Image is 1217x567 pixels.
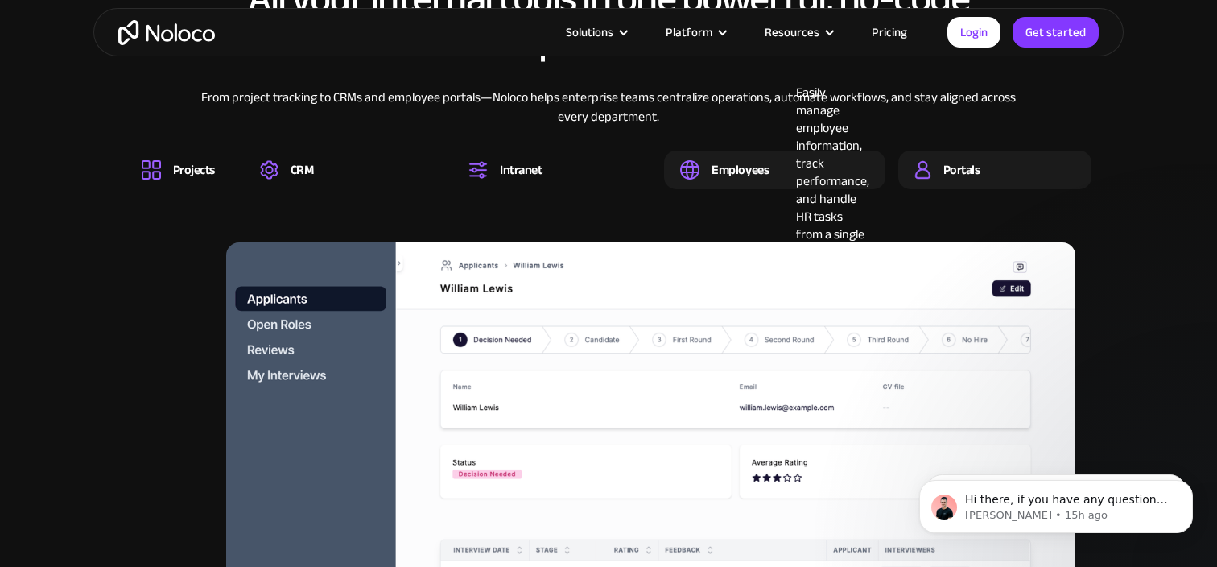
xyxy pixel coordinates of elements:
div: Easily manage employee information, track performance, and handle HR tasks from a single platform. [769,79,869,261]
div: Intranet [500,161,542,179]
div: Resources [745,22,852,43]
iframe: Intercom notifications message [895,446,1217,559]
div: Platform [646,22,745,43]
a: Login [947,17,1000,48]
div: Create a custom CRM that you can adapt to your business’s needs, centralize your workflows, and m... [313,168,423,172]
a: Pricing [852,22,927,43]
div: Build a secure, fully-branded, and personalized client portal that lets your customers self-serve. [980,168,1075,172]
div: Projects [173,161,215,179]
a: home [118,20,215,45]
div: Solutions [546,22,646,43]
div: Platform [666,22,712,43]
div: CRM [291,161,314,179]
a: Get started [1013,17,1099,48]
div: Portals [943,161,980,179]
div: Solutions [566,22,613,43]
div: Set up a central space for your team to collaborate, share information, and stay up to date on co... [542,168,635,172]
div: Resources [765,22,819,43]
div: From project tracking to CRMs and employee portals—Noloco helps enterprise teams centralize opera... [196,88,1021,151]
div: Employees [712,161,769,179]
